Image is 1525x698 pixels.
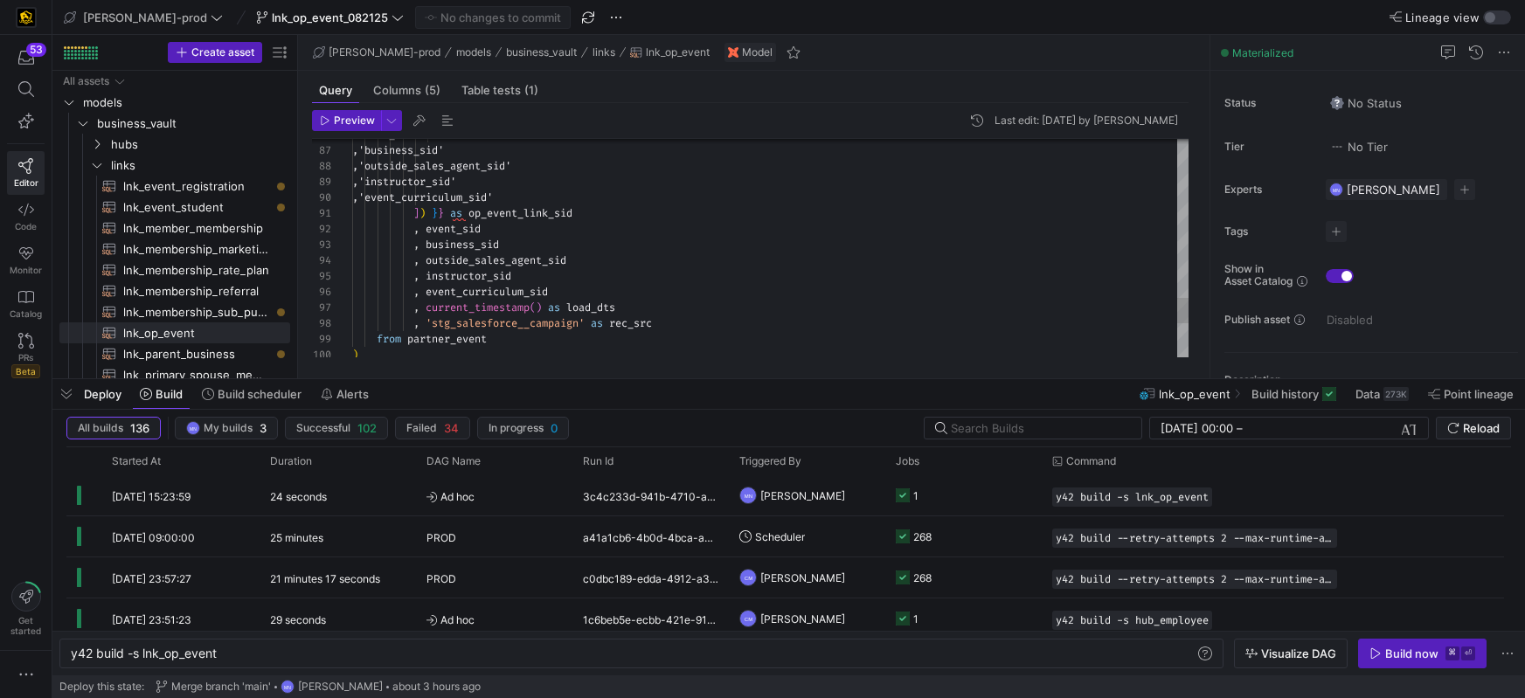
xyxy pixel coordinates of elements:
[1463,421,1500,435] span: Reload
[1234,639,1348,668] button: Visualize DAG
[59,280,290,301] div: Press SPACE to select this row.
[281,680,295,694] div: MN
[7,575,45,643] button: Getstarted
[1224,183,1312,196] span: Experts
[461,85,538,96] span: Table tests
[572,516,729,556] div: a41a1cb6-4b0d-4bca-a2c8-059278e02af8
[59,176,290,197] div: Press SPACE to select this row.
[59,259,290,280] div: Press SPACE to select this row.
[123,302,270,322] span: lnk_membership_sub_purchase_channel​​​​​​​​​​
[1224,374,1518,386] p: Description
[739,610,757,627] div: CM
[59,176,290,197] a: lnk_event_registration​​​​​​​​​​
[296,422,350,434] span: Successful
[270,572,380,585] y42-duration: 21 minutes 17 seconds
[1246,421,1361,435] input: End datetime
[112,455,161,467] span: Started At
[334,114,375,127] span: Preview
[572,557,729,598] div: c0dbc189-edda-4912-a3ae-c07f24789c28
[59,71,290,92] div: Press SPACE to select this row.
[59,364,290,385] div: Press SPACE to select this row.
[432,206,438,220] span: }
[995,114,1178,127] div: Last edit: [DATE] by [PERSON_NAME]
[1161,421,1233,435] input: Start datetime
[760,475,845,516] span: [PERSON_NAME]
[312,142,331,158] div: 87
[272,10,388,24] span: lnk_op_event_082125
[742,46,773,59] span: Model
[377,332,401,346] span: from
[218,387,302,401] span: Build scheduler
[1251,387,1319,401] span: Build history
[151,675,485,698] button: Merge branch 'main'MN[PERSON_NAME]about 3 hours ago
[1326,135,1392,158] button: No tierNo Tier
[1244,379,1344,409] button: Build history
[66,557,1504,598] div: Press SPACE to select this row.
[175,417,278,439] button: MNMy builds3
[426,455,481,467] span: DAG Name
[1326,92,1406,114] button: No statusNo Status
[456,46,491,59] span: models
[913,598,918,639] div: 1
[1355,387,1380,401] span: Data
[17,9,35,26] img: https://storage.googleapis.com/y42-prod-data-exchange/images/uAsz27BndGEK0hZWDFeOjoxA7jCwgK9jE472...
[11,364,40,378] span: Beta
[373,85,440,96] span: Columns
[593,46,615,59] span: links
[270,455,312,467] span: Duration
[123,197,270,218] span: lnk_event_student​​​​​​​​​​
[357,421,377,435] span: 102
[7,42,45,73] button: 53
[66,417,161,439] button: All builds136
[588,42,620,63] button: links
[123,239,270,259] span: lnk_membership_marketing​​​​​​​​​​
[97,114,288,134] span: business_vault
[312,174,331,190] div: 89
[168,42,262,63] button: Create asset
[308,42,445,63] button: [PERSON_NAME]-prod
[1232,46,1293,59] span: Materialized
[7,282,45,326] a: Catalog
[426,316,585,330] span: 'stg_salesforce__campaign'
[10,308,42,319] span: Catalog
[59,343,290,364] a: lnk_parent_business​​​​​​​​​​
[111,155,288,176] span: links
[123,281,270,301] span: lnk_membership_referral​​​​​​​​​​
[406,422,437,434] span: Failed
[739,569,757,586] div: CM
[319,85,352,96] span: Query
[413,285,419,299] span: ,
[426,517,456,558] span: PROD
[413,316,419,330] span: ,
[112,490,191,503] span: [DATE] 15:23:59
[646,46,710,59] span: lnk_op_event
[438,206,444,220] span: }
[1383,387,1409,401] div: 273K
[270,531,323,544] y42-duration: 25 minutes
[252,6,408,29] button: lnk_op_event_082125
[548,301,560,314] span: as
[59,197,290,218] a: lnk_event_student​​​​​​​​​​
[913,516,932,557] div: 268
[426,558,456,599] span: PROD
[413,206,419,220] span: ]
[83,93,288,113] span: models
[130,421,149,435] span: 136
[583,455,613,467] span: Run Id
[1420,379,1522,409] button: Point lineage
[156,387,183,401] span: Build
[63,75,109,87] div: All assets
[489,422,544,434] span: In progress
[59,238,290,259] a: lnk_membership_marketing​​​​​​​​​​
[83,10,207,24] span: [PERSON_NAME]-prod
[566,301,615,314] span: load_dts
[59,218,290,238] a: lnk_member_membership​​​​​​​​​​
[896,455,919,467] span: Jobs
[78,422,123,434] span: All builds
[419,206,426,220] span: )
[15,221,37,232] span: Code
[572,598,729,639] div: 1c6beb5e-ecbb-421e-91a4-516c0a6297df
[739,455,801,467] span: Triggered By
[1261,646,1336,660] span: Visualize DAG
[413,253,419,267] span: ,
